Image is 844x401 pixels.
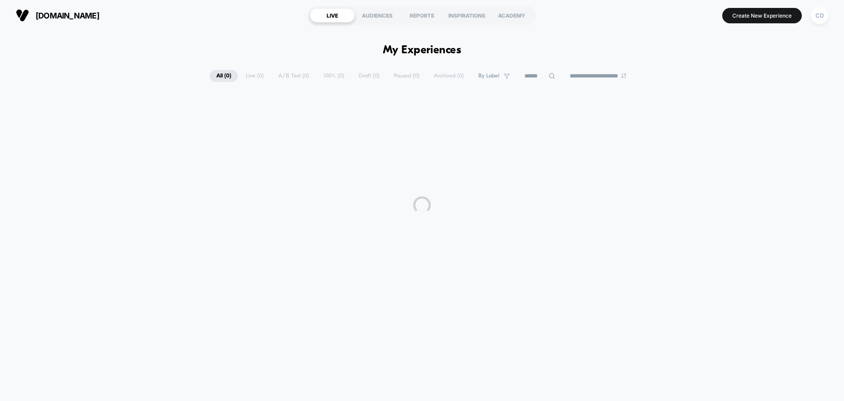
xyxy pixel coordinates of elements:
div: LIVE [310,8,355,22]
button: [DOMAIN_NAME] [13,8,102,22]
img: end [621,73,626,78]
span: All ( 0 ) [210,70,238,82]
div: ACADEMY [489,8,534,22]
span: By Label [478,73,499,79]
button: CD [808,7,831,25]
div: INSPIRATIONS [444,8,489,22]
div: REPORTS [400,8,444,22]
div: CD [811,7,828,24]
img: Visually logo [16,9,29,22]
div: AUDIENCES [355,8,400,22]
h1: My Experiences [383,44,462,57]
span: [DOMAIN_NAME] [36,11,99,20]
button: Create New Experience [722,8,802,23]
